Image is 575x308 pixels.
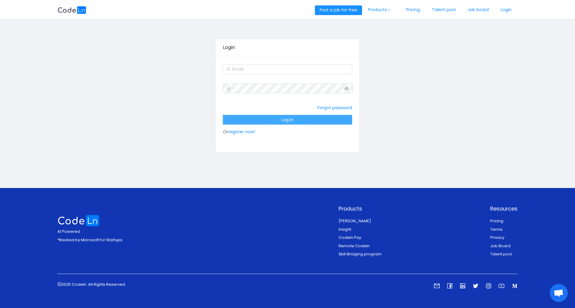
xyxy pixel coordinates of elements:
[486,284,491,289] a: icon: instagram
[339,243,370,249] a: Remote Codeln
[57,237,122,243] p: *Backed by Microsoft for Startups
[318,105,352,111] a: Forgot password
[447,283,453,289] i: icon: facebook
[499,284,504,289] a: icon: youtube
[344,86,349,91] i: icon: eye-invisible
[473,283,478,289] i: icon: twitter
[473,284,478,289] a: icon: twitter
[57,6,86,14] img: logobg.f302741d.svg
[490,218,503,224] a: Pricing
[490,251,512,257] a: Talent pool
[490,205,518,213] p: Resources
[460,283,466,289] i: icon: linkedin
[57,282,61,286] i: icon: copyright
[387,8,391,11] i: icon: down
[434,283,440,289] i: icon: mail
[226,67,231,71] i: icon: user
[490,243,511,249] a: Job Board
[339,235,361,240] a: Codeln Pay
[550,284,568,302] div: Open chat
[339,251,382,257] a: Skill Bridging program
[223,64,352,74] input: Email
[499,283,504,289] i: icon: youtube
[223,39,352,56] div: Login
[460,284,466,289] a: icon: linkedin
[486,283,491,289] i: icon: instagram
[447,284,453,289] a: icon: facebook
[223,117,352,135] span: Or
[57,215,100,226] img: logo
[57,229,80,234] span: AI Powered
[315,5,362,15] button: Post a job for free
[512,284,518,289] a: icon: medium
[223,115,352,125] button: Log in
[226,86,231,91] i: icon: lock
[339,226,351,232] a: Insight
[434,284,440,289] a: icon: mail
[490,226,503,232] a: Terms
[339,205,382,213] p: Products
[57,282,126,288] p: 2025 Codeln. All Rights Reserved.
[228,129,255,135] a: register now!
[339,218,371,224] a: [PERSON_NAME]
[512,283,518,289] i: icon: medium
[490,235,504,240] a: Privacy
[315,7,362,13] a: Post a job for free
